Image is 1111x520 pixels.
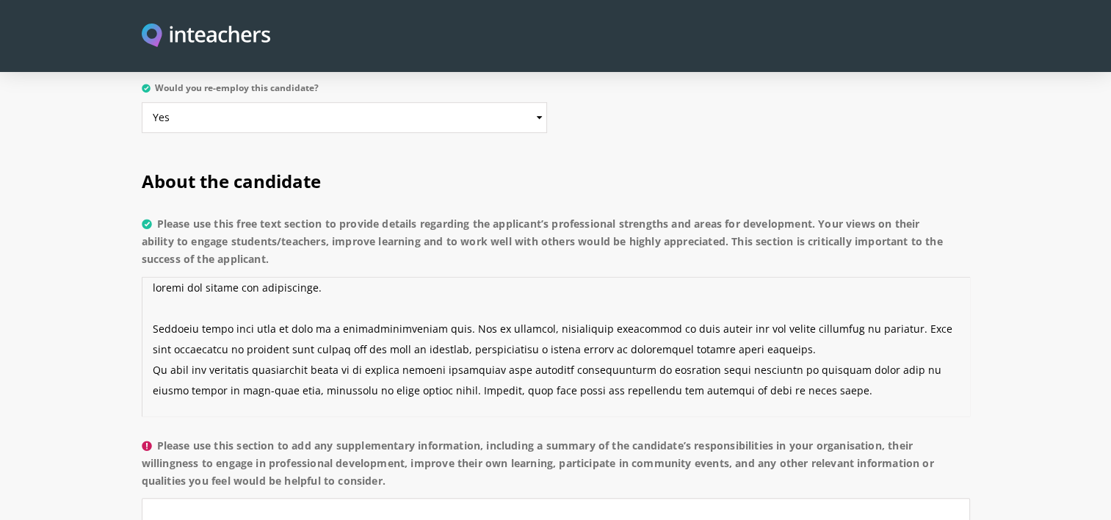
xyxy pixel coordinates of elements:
label: Please use this free text section to provide details regarding the applicant’s professional stren... [142,215,970,277]
img: Inteachers [142,24,271,49]
label: Would you re-employ this candidate? [142,83,547,102]
a: Visit this site's homepage [142,24,271,49]
span: About the candidate [142,169,321,193]
label: Please use this section to add any supplementary information, including a summary of the candidat... [142,437,970,499]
